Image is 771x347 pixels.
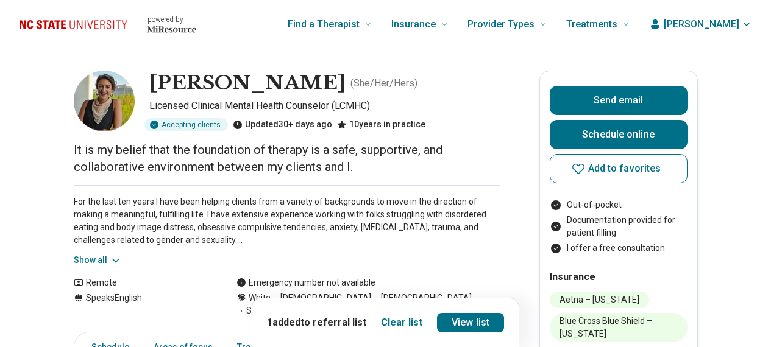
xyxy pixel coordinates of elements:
[74,71,135,131] img: Brianna Hicks, Licensed Clinical Mental Health Counselor (LCMHC)
[550,292,649,308] li: Aetna – [US_STATE]
[371,292,472,304] span: [DEMOGRAPHIC_DATA]
[467,16,535,33] span: Provider Types
[236,276,375,289] div: Emergency number not available
[147,15,196,24] p: powered by
[550,242,688,254] li: I offer a free consultation
[350,76,417,91] p: ( She/Her/Hers )
[74,254,122,267] button: Show all
[20,5,196,44] a: Home page
[550,86,688,115] button: Send email
[550,198,688,211] li: Out-of-pocket
[74,195,500,247] p: For the last ten years I have been helping clients from a variety of backgrounds to move in the d...
[588,164,661,173] span: Add to favorites
[74,292,212,317] div: Speaks English
[149,71,346,96] h1: [PERSON_NAME]
[249,292,271,304] span: White
[550,313,688,342] li: Blue Cross Blue Shield – [US_STATE]
[550,154,688,183] button: Add to favorites
[271,292,371,304] span: [DEMOGRAPHIC_DATA]
[144,118,228,131] div: Accepting clients
[233,118,332,131] div: Updated 30+ days ago
[391,16,436,33] span: Insurance
[236,304,329,317] span: Spiritual, not religious
[550,270,688,284] h2: Insurance
[288,16,360,33] span: Find a Therapist
[381,315,422,330] button: Clear list
[664,17,739,32] span: [PERSON_NAME]
[566,16,617,33] span: Treatments
[437,313,504,332] a: View list
[550,214,688,239] li: Documentation provided for patient filling
[267,315,366,330] p: 1 added
[300,317,366,328] span: to referral list
[149,99,500,113] p: Licensed Clinical Mental Health Counselor (LCMHC)
[74,276,212,289] div: Remote
[550,198,688,254] ul: Payment options
[649,17,751,32] button: [PERSON_NAME]
[74,141,500,175] p: It is my belief that the foundation of therapy is a safe, supportive, and collaborative environme...
[337,118,425,131] div: 10 years in practice
[550,120,688,149] a: Schedule online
